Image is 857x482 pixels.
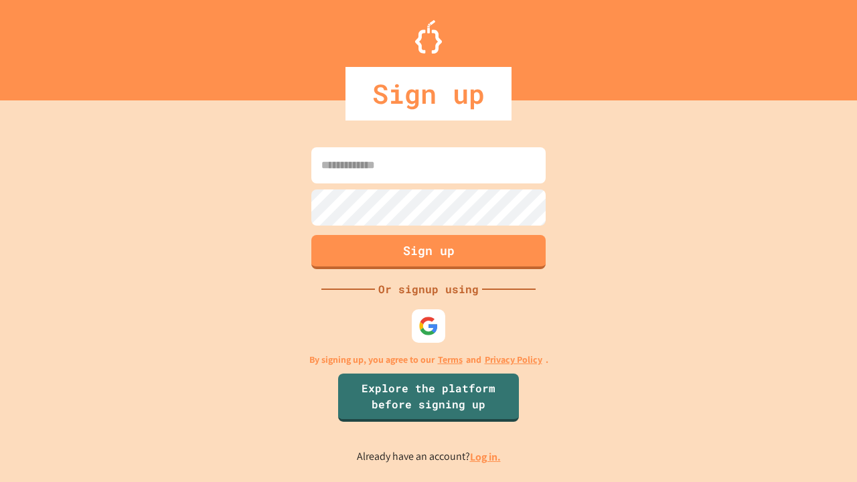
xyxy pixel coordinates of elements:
[470,450,501,464] a: Log in.
[418,316,439,336] img: google-icon.svg
[311,235,546,269] button: Sign up
[438,353,463,367] a: Terms
[345,67,512,120] div: Sign up
[338,374,519,422] a: Explore the platform before signing up
[309,353,548,367] p: By signing up, you agree to our and .
[357,449,501,465] p: Already have an account?
[801,428,844,469] iframe: chat widget
[375,281,482,297] div: Or signup using
[415,20,442,54] img: Logo.svg
[746,370,844,427] iframe: chat widget
[485,353,542,367] a: Privacy Policy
